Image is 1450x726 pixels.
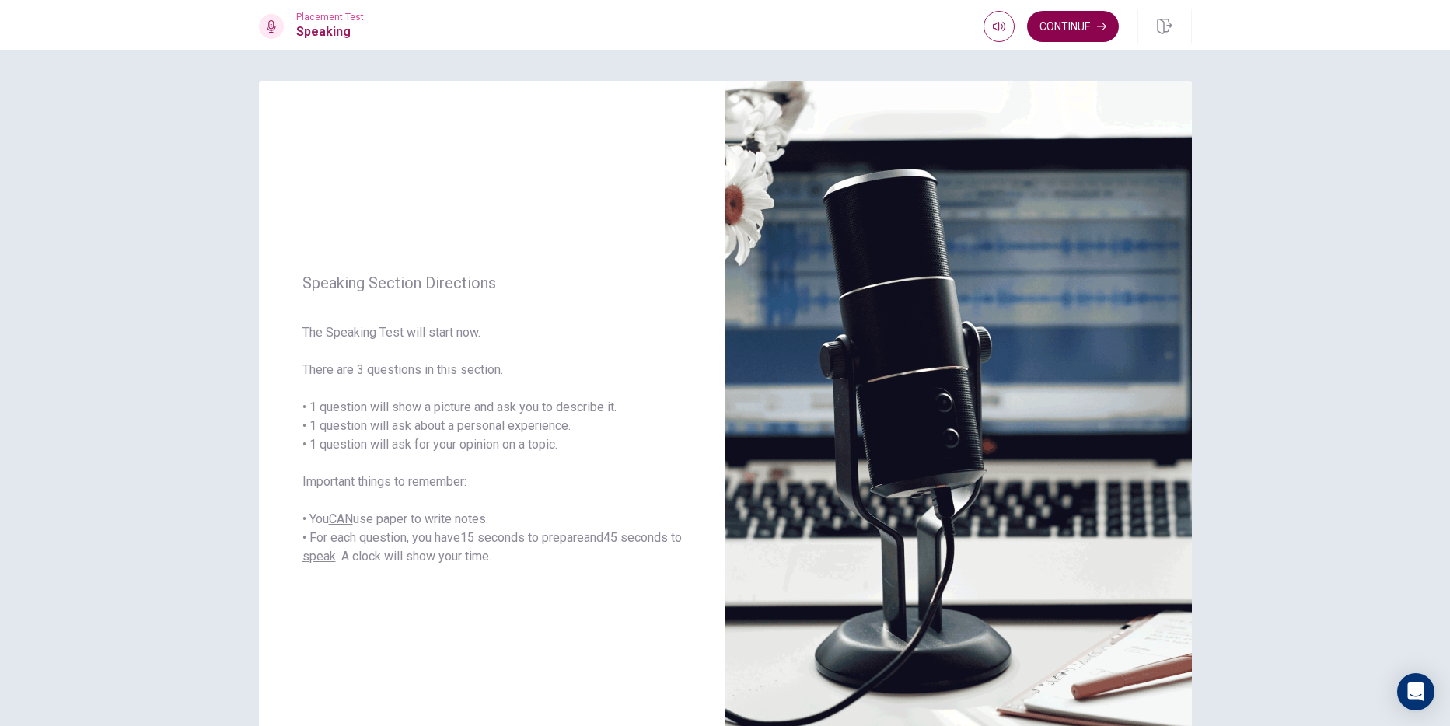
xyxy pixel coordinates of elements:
[302,323,682,566] span: The Speaking Test will start now. There are 3 questions in this section. • 1 question will show a...
[296,12,364,23] span: Placement Test
[1027,11,1119,42] button: Continue
[302,274,682,292] span: Speaking Section Directions
[1397,673,1434,710] div: Open Intercom Messenger
[460,530,584,545] u: 15 seconds to prepare
[296,23,364,41] h1: Speaking
[329,511,353,526] u: CAN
